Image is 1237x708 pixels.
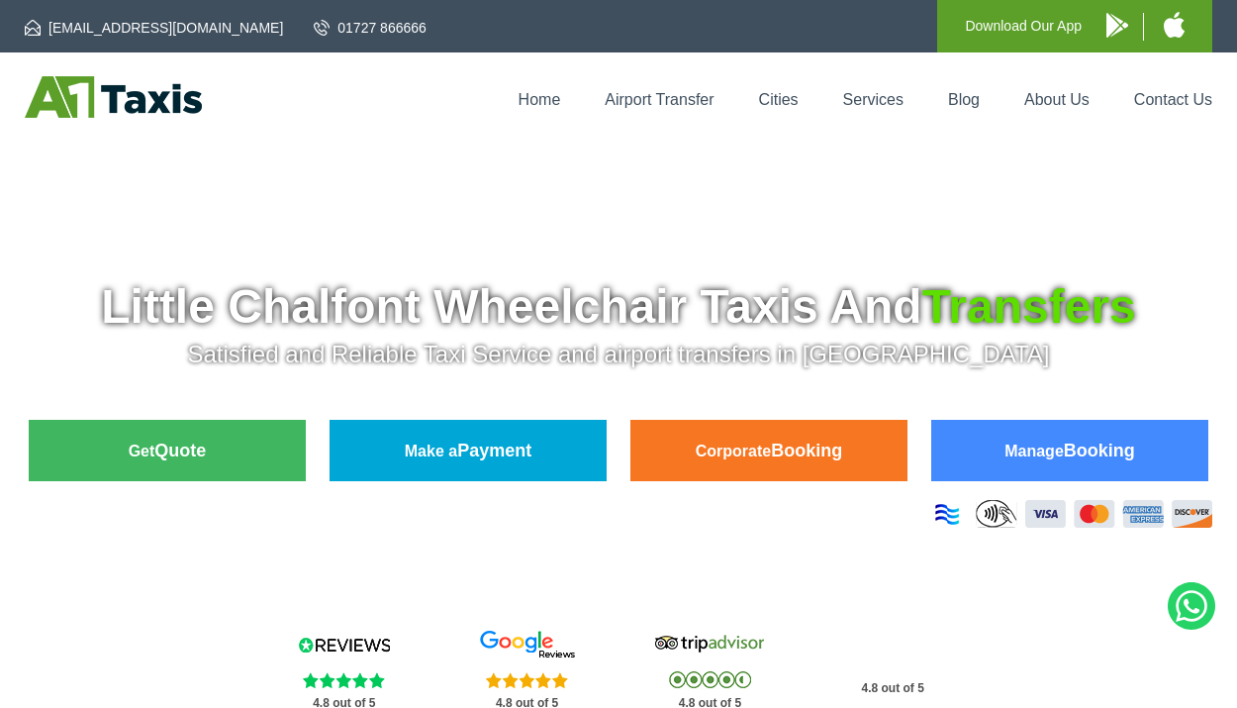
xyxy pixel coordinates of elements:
[1024,91,1090,108] a: About Us
[927,500,1212,528] img: Credit And Debit Cards
[630,420,907,481] a: CorporateBooking
[965,14,1082,39] p: Download Our App
[696,443,771,459] span: Corporate
[29,420,306,481] a: GetQuote
[519,91,561,108] a: Home
[129,443,155,459] span: Get
[759,91,799,108] a: Cities
[605,91,714,108] a: Airport Transfer
[486,672,568,688] img: Stars
[650,629,769,658] img: Tripadvisor
[922,280,1136,333] span: Transfers
[931,420,1208,481] a: ManageBooking
[843,91,904,108] a: Services
[330,420,607,481] a: Make aPayment
[1134,91,1212,108] a: Contact Us
[25,18,283,38] a: [EMAIL_ADDRESS][DOMAIN_NAME]
[1004,443,1064,459] span: Manage
[468,630,587,659] img: Google
[833,629,952,658] img: Trustpilot
[1164,12,1185,38] img: A1 Taxis iPhone App
[25,504,630,525] p: We Now Accept Card & Contactless Payment In
[405,443,457,459] span: Make a
[25,76,202,118] img: A1 Taxis St Albans LTD
[303,672,385,688] img: Stars
[1106,13,1128,38] img: A1 Taxis Android App
[404,504,630,524] span: The Car at No Extra Charge.
[948,91,980,108] a: Blog
[285,630,404,659] img: Reviews.io
[314,18,427,38] a: 01727 866666
[851,671,934,688] img: Stars
[25,341,1212,368] p: Satisfied and Reliable Taxi Service and airport transfers in [GEOGRAPHIC_DATA]
[966,664,1227,708] iframe: chat widget
[669,671,751,688] img: Stars
[25,283,1212,331] h1: Little Chalfont Wheelchair Taxis And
